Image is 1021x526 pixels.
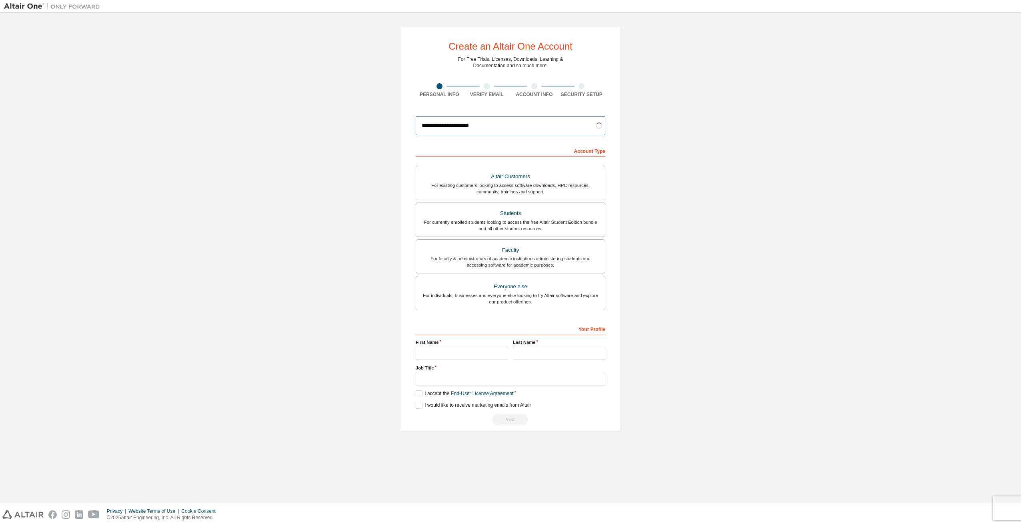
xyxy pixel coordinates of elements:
[421,182,600,195] div: For existing customers looking to access software downloads, HPC resources, community, trainings ...
[75,510,83,519] img: linkedin.svg
[458,56,563,69] div: For Free Trials, Licenses, Downloads, Learning & Documentation and so much more.
[510,91,558,98] div: Account Info
[416,91,463,98] div: Personal Info
[463,91,511,98] div: Verify Email
[421,219,600,232] div: For currently enrolled students looking to access the free Altair Student Edition bundle and all ...
[416,414,605,426] div: Please wait while checking email ...
[421,208,600,219] div: Students
[421,255,600,268] div: For faculty & administrators of academic institutions administering students and accessing softwa...
[4,2,104,10] img: Altair One
[107,514,220,521] p: © 2025 Altair Engineering, Inc. All Rights Reserved.
[181,508,220,514] div: Cookie Consent
[416,144,605,157] div: Account Type
[451,391,514,396] a: End-User License Agreement
[421,292,600,305] div: For individuals, businesses and everyone else looking to try Altair software and explore our prod...
[513,339,605,345] label: Last Name
[421,245,600,256] div: Faculty
[62,510,70,519] img: instagram.svg
[421,281,600,292] div: Everyone else
[88,510,100,519] img: youtube.svg
[421,171,600,182] div: Altair Customers
[416,322,605,335] div: Your Profile
[448,42,573,51] div: Create an Altair One Account
[48,510,57,519] img: facebook.svg
[2,510,44,519] img: altair_logo.svg
[416,339,508,345] label: First Name
[558,91,606,98] div: Security Setup
[416,390,513,397] label: I accept the
[416,365,605,371] label: Job Title
[128,508,181,514] div: Website Terms of Use
[107,508,128,514] div: Privacy
[416,402,531,409] label: I would like to receive marketing emails from Altair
